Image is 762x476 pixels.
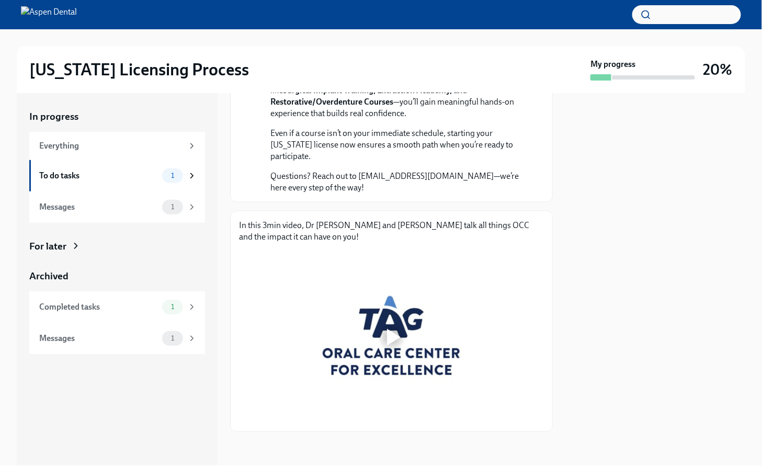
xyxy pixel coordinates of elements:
a: Everything [29,132,205,160]
a: For later [29,240,205,253]
div: Messages [39,201,158,213]
span: 1 [165,303,180,311]
div: Completed tasks [39,301,158,313]
div: Messages [39,333,158,344]
h3: 20% [703,60,733,79]
h2: [US_STATE] Licensing Process [29,59,249,80]
a: In progress [29,110,205,123]
a: Completed tasks1 [29,291,205,323]
strong: My progress [590,59,635,70]
p: In this 3min video, Dr [PERSON_NAME] and [PERSON_NAME] talk all things OCC and the impact it can ... [239,220,544,243]
a: To do tasks1 [29,160,205,191]
div: For later [29,240,66,253]
div: To do tasks [39,170,158,182]
img: Aspen Dental [21,6,77,23]
span: 1 [165,172,180,179]
span: 1 [165,334,180,342]
span: 1 [165,203,180,211]
p: Even if a course isn’t on your immediate schedule, starting your [US_STATE] license now ensures a... [270,128,527,162]
p: Questions? Reach out to [EMAIL_ADDRESS][DOMAIN_NAME]—we’re here every step of the way! [270,171,527,194]
div: Everything [39,140,183,152]
a: Messages1 [29,323,205,354]
a: Messages1 [29,191,205,223]
a: Archived [29,269,205,283]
